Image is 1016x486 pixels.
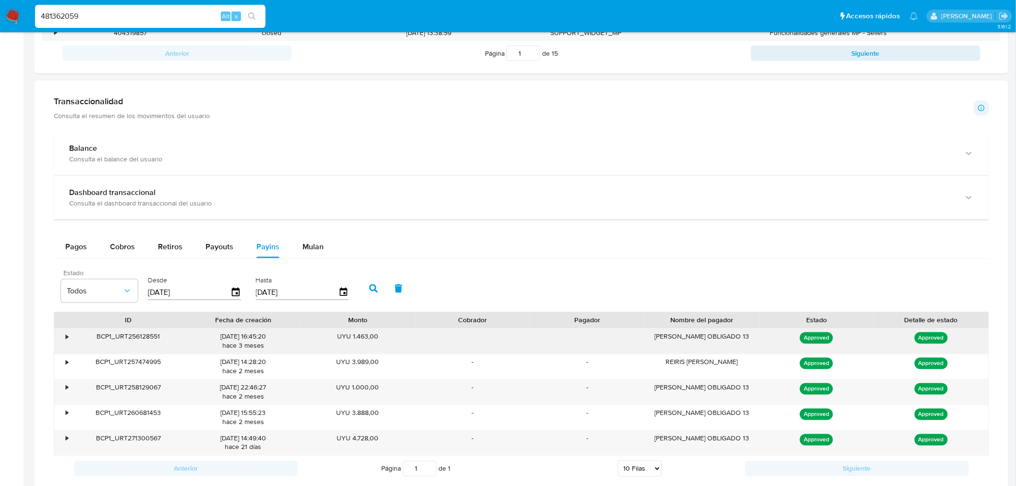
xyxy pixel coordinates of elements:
[941,12,995,21] p: gregorio.negri@mercadolibre.com
[656,25,1000,41] div: Funcionalidades generales MP - Sellers
[997,23,1011,30] span: 3.161.2
[552,49,558,58] span: 15
[235,12,238,21] span: s
[999,11,1009,21] a: Salir
[485,46,558,61] span: Página de
[35,10,266,23] input: Buscar usuario o caso...
[60,25,201,41] div: 404319857
[847,11,900,21] span: Accesos rápidos
[62,46,292,61] button: Anterior
[54,28,57,37] div: •
[751,46,980,61] button: Siguiente
[201,25,342,41] div: closed
[515,25,656,41] div: SUPPORT_WIDGET_MP
[242,10,262,23] button: search-icon
[342,25,515,41] div: [DATE] 13:38:59
[910,12,918,20] a: Notificaciones
[222,12,230,21] span: Alt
